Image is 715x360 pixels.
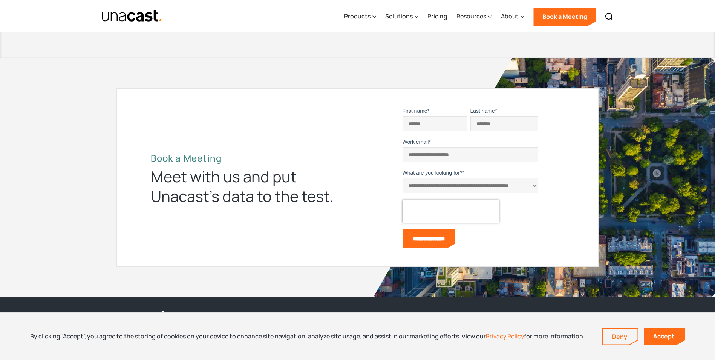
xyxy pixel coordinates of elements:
img: Unacast logo [116,310,169,322]
div: Solutions [385,1,418,32]
a: link to the homepage [116,309,393,322]
span: First name [403,108,427,114]
div: About [501,1,524,32]
span: What are you looking for? [403,170,463,176]
div: Resources [456,1,492,32]
a: Privacy Policy [486,332,524,340]
a: Accept [644,328,685,345]
div: Products [344,12,371,21]
div: Resources [456,12,486,21]
div: By clicking “Accept”, you agree to the storing of cookies on your device to enhance site navigati... [30,332,585,340]
span: Last name [470,108,495,114]
iframe: reCAPTCHA [403,200,499,223]
span: Work email [403,139,429,145]
div: Products [344,1,376,32]
h2: Book a Meeting [151,152,347,164]
div: Meet with us and put Unacast’s data to the test. [151,167,347,206]
h3: Sign up for Unacast's Newsletter [455,309,557,322]
img: Search icon [605,12,614,21]
a: Book a Meeting [533,8,596,26]
div: Solutions [385,12,413,21]
img: Unacast text logo [101,9,163,23]
div: About [501,12,519,21]
a: Deny [603,329,638,345]
a: home [101,9,163,23]
img: bird's eye view of the city [372,58,715,297]
a: Pricing [427,1,447,32]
